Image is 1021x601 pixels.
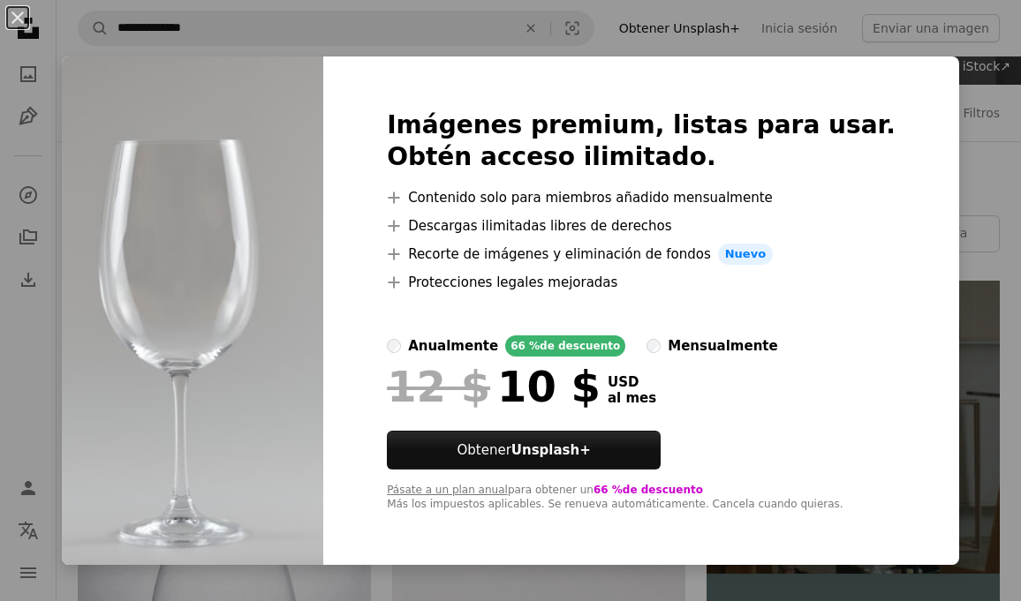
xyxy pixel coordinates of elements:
div: anualmente [408,335,498,357]
li: Descargas ilimitadas libres de derechos [387,215,896,237]
div: mensualmente [668,335,777,357]
div: 10 $ [387,364,601,409]
strong: Unsplash+ [511,442,591,458]
li: Protecciones legales mejoradas [387,272,896,293]
button: Pásate a un plan anual [387,484,508,498]
input: anualmente66 %de descuento [387,339,401,353]
img: premium_photo-1725075087549-044f9a0bbd58 [62,56,323,565]
span: 12 $ [387,364,490,409]
li: Recorte de imágenes y eliminación de fondos [387,244,896,265]
span: USD [608,374,656,390]
div: 66 % de descuento [505,335,625,357]
li: Contenido solo para miembros añadido mensualmente [387,187,896,208]
span: al mes [608,390,656,406]
button: ObtenerUnsplash+ [387,431,661,470]
h2: Imágenes premium, listas para usar. Obtén acceso ilimitado. [387,109,896,173]
span: 66 % de descuento [594,484,703,496]
div: para obtener un Más los impuestos aplicables. Se renueva automáticamente. Cancela cuando quieras. [387,484,896,512]
input: mensualmente [647,339,661,353]
span: Nuevo [718,244,773,265]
